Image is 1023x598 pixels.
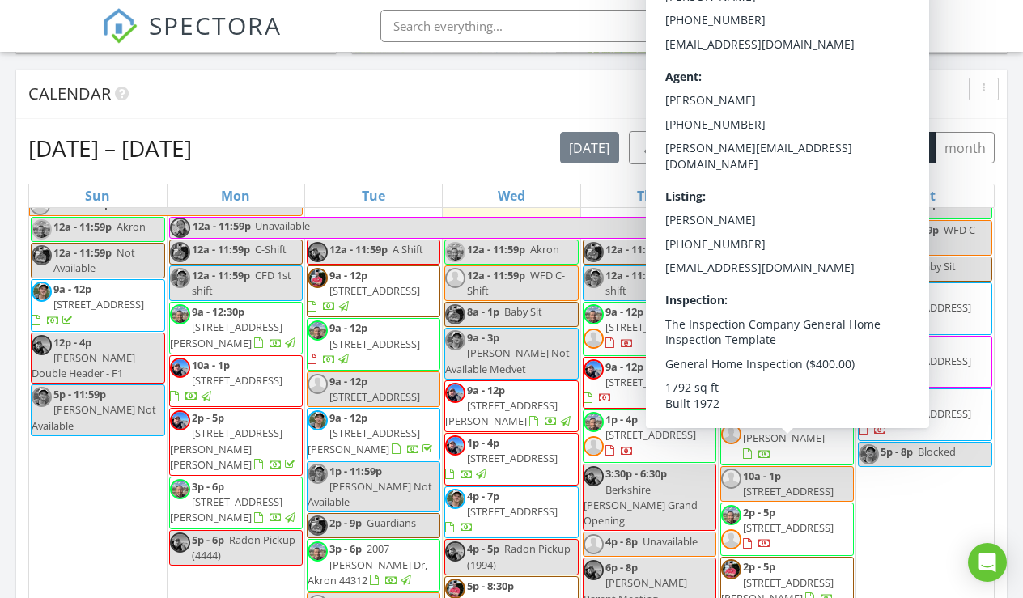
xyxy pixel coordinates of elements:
[359,184,388,207] a: Tuesday
[584,482,698,528] span: Berkshire [PERSON_NAME] Grand Opening
[170,358,282,403] a: 10a - 1p [STREET_ADDRESS]
[881,391,913,405] span: 1p - 4p
[329,464,382,478] span: 1p - 11:59p
[605,359,643,374] span: 9a - 12p
[881,338,919,353] span: 9a - 12p
[329,320,367,335] span: 9a - 12p
[170,479,190,499] img: img_3530.jpeg
[192,268,291,298] span: CFD 1st shift
[583,302,716,355] a: 9a - 12p [STREET_ADDRESS]
[307,539,440,592] a: 3p - 6p 2007 [PERSON_NAME] Dr, Akron 44312
[170,358,190,378] img: img_4994.jpeg
[307,408,440,460] a: 9a - 12p [STREET_ADDRESS][PERSON_NAME]
[788,132,838,163] button: week
[53,282,91,296] span: 9a - 12p
[743,469,781,483] span: 10a - 1p
[560,132,619,163] button: [DATE]
[192,242,250,257] span: 12a - 11:59p
[445,383,573,428] a: 9a - 12p [STREET_ADDRESS][PERSON_NAME]
[329,410,367,425] span: 9a - 12p
[605,268,705,298] span: CFD 1st shift
[445,541,465,562] img: img_4994.jpeg
[495,184,528,207] a: Wednesday
[584,268,604,288] img: img_4120.jpeg
[32,350,135,380] span: [PERSON_NAME] Double Header - F1
[743,505,834,550] a: 2p - 5p [STREET_ADDRESS]
[445,489,558,534] a: 4p - 7p [STREET_ADDRESS]
[720,397,854,465] a: 10a - 1p [STREET_ADDRESS][PERSON_NAME]
[467,541,571,571] span: Radon Pickup (1994)
[721,309,834,339] span: [STREET_ADDRESS][PERSON_NAME]
[53,335,91,350] span: 12p - 4p
[859,444,879,464] img: img_4120.jpeg
[743,484,834,498] span: [STREET_ADDRESS]
[192,304,244,319] span: 9a - 12:30p
[192,532,295,562] span: Radon Pickup (4444)
[53,297,144,312] span: [STREET_ADDRESS]
[605,375,696,389] span: [STREET_ADDRESS]
[445,330,465,350] img: img_4120.jpeg
[881,300,971,315] span: [STREET_ADDRESS]
[192,268,250,282] span: 12a - 11:59p
[605,427,696,442] span: [STREET_ADDRESS]
[530,242,559,257] span: Akron
[28,83,111,104] span: Calendar
[467,330,499,345] span: 9a - 3p
[721,294,741,314] img: img_2893.jpeg
[329,283,420,298] span: [STREET_ADDRESS]
[380,10,704,42] input: Search everything...
[743,346,781,361] span: 9a - 12p
[308,410,435,456] a: 9a - 12p [STREET_ADDRESS][PERSON_NAME]
[743,400,781,414] span: 10a - 1p
[192,410,224,425] span: 2p - 5p
[32,245,52,265] img: img_2893.jpeg
[445,346,570,375] span: [PERSON_NAME] Not Available Medvet
[584,329,604,349] img: default-user-f0147aede5fd5fa78ca7ade42f37bd4542148d508eef1c3d3ea960f66861d68b.jpg
[467,541,499,556] span: 4p - 5p
[169,302,303,354] a: 9a - 12:30p [STREET_ADDRESS][PERSON_NAME]
[629,131,667,164] button: Previous
[605,466,667,481] span: 3:30p - 6:30p
[634,184,665,207] a: Thursday
[367,515,416,530] span: Guardians
[170,304,190,324] img: img_3530.jpeg
[859,285,879,305] img: img_4120.jpeg
[192,373,282,388] span: [STREET_ADDRESS]
[445,383,465,403] img: img_4994.jpeg
[170,410,298,472] a: 2p - 5p [STREET_ADDRESS][PERSON_NAME][PERSON_NAME]
[859,223,879,243] img: default-user-f0147aede5fd5fa78ca7ade42f37bd4542148d508eef1c3d3ea960f66861d68b.jpg
[890,132,936,163] button: 4 wk
[170,218,190,238] img: 338183012_1189196798406224_3952055486680476260_n.jpg
[192,358,230,372] span: 10a - 1p
[721,559,741,579] img: img_2893.jpeg
[32,402,156,432] span: [PERSON_NAME] Not Available
[170,426,282,471] span: [STREET_ADDRESS][PERSON_NAME][PERSON_NAME]
[743,415,834,445] span: [STREET_ADDRESS][PERSON_NAME]
[858,336,992,388] a: 9a - 12p [STREET_ADDRESS]
[669,242,700,257] span: C-Shift
[329,389,420,404] span: [STREET_ADDRESS]
[102,22,282,56] a: SPECTORA
[583,409,716,463] a: 1p - 4p [STREET_ADDRESS]
[713,132,749,163] button: list
[721,268,741,288] img: img_3530.jpeg
[721,469,741,489] img: default-user-f0147aede5fd5fa78ca7ade42f37bd4542148d508eef1c3d3ea960f66861d68b.jpg
[584,436,604,456] img: default-user-f0147aede5fd5fa78ca7ade42f37bd4542148d508eef1c3d3ea960f66861d68b.jpg
[445,242,465,262] img: img_3530.jpeg
[881,259,913,274] span: 8a - 1p
[721,424,741,444] img: default-user-f0147aede5fd5fa78ca7ade42f37bd4542148d508eef1c3d3ea960f66861d68b.jpg
[467,383,505,397] span: 9a - 12p
[308,541,427,587] a: 3p - 6p 2007 [PERSON_NAME] Dr, Akron 44312
[308,541,427,587] span: 2007 [PERSON_NAME] Dr, Akron 44312
[445,398,558,428] span: [STREET_ADDRESS][PERSON_NAME]
[170,304,298,350] a: 9a - 12:30p [STREET_ADDRESS][PERSON_NAME]
[393,242,423,257] span: A Shift
[192,218,252,238] span: 12a - 11:59p
[308,268,328,288] img: img_2893.jpeg
[170,494,282,524] span: [STREET_ADDRESS][PERSON_NAME]
[720,503,854,556] a: 2p - 5p [STREET_ADDRESS]
[605,242,664,257] span: 12a - 11:59p
[859,391,971,436] a: 1p - 4p [STREET_ADDRESS]
[192,479,224,494] span: 3p - 6p
[881,197,939,211] span: 12a - 11:59p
